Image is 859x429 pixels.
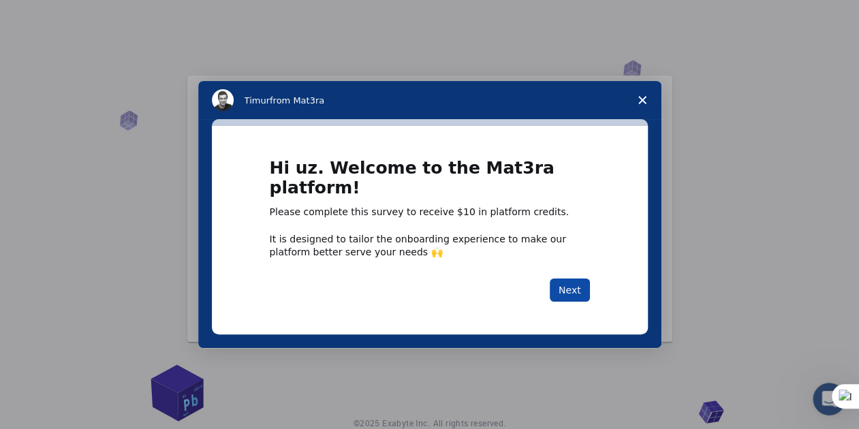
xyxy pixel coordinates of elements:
[270,95,324,106] span: from Mat3ra
[212,89,234,111] img: Profile image for Timur
[270,206,590,219] div: Please complete this survey to receive $10 in platform credits.
[245,95,270,106] span: Timur
[623,81,661,119] span: Close survey
[270,159,590,206] h1: Hi uz. Welcome to the Mat3ra platform!
[550,279,590,302] button: Next
[270,233,590,257] div: It is designed to tailor the onboarding experience to make our platform better serve your needs 🙌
